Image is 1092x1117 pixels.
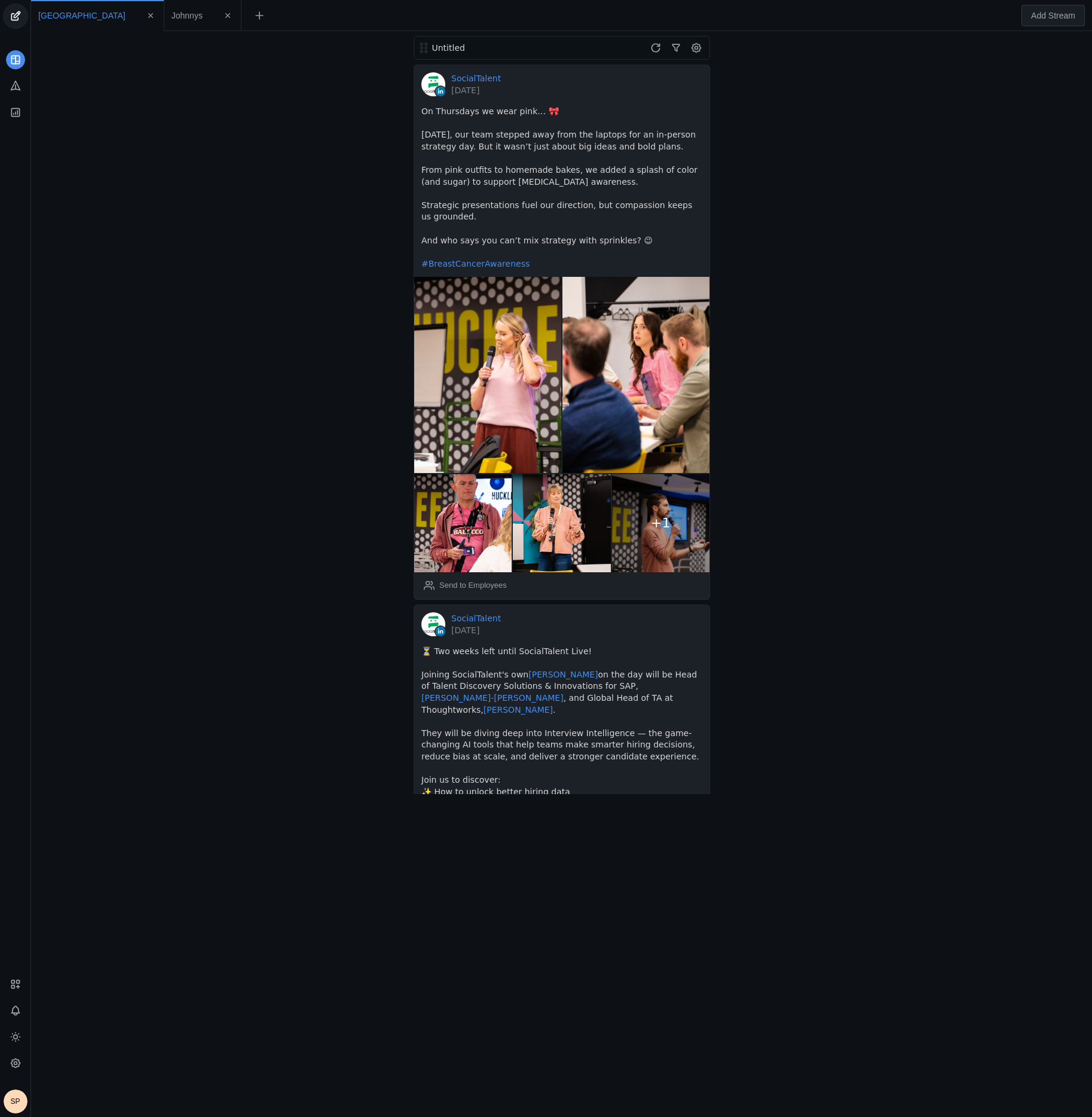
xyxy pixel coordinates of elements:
a: [DATE] [451,84,501,96]
img: undefined [414,474,512,572]
a: [PERSON_NAME]-[PERSON_NAME] [421,693,564,703]
a: #BreastCancerAwareness [421,259,530,268]
a: [DATE] [451,624,501,636]
app-icon-button: Close Tab [217,5,238,26]
button: Send to Employees [419,576,512,595]
img: undefined [562,277,709,473]
a: [PERSON_NAME] [483,705,552,715]
img: cache [421,612,445,636]
div: Untitled [432,42,574,54]
img: undefined [611,474,709,572]
a: [PERSON_NAME] [528,670,598,679]
a: SocialTalent [451,612,501,624]
pre: ⏳ Two weeks left until SocialTalent Live! Joining SocialTalent's own on the day will be Head of T... [421,646,702,904]
button: SP [4,1089,27,1113]
img: undefined [513,474,610,572]
span: Click to edit name [172,11,203,20]
button: Add Stream [1021,5,1085,26]
app-icon-button: Close Tab [140,5,161,26]
img: undefined [414,277,561,473]
app-icon-button: New Tab [249,10,270,20]
a: SocialTalent [451,72,501,84]
span: Click to edit name [38,11,126,20]
img: cache [421,72,445,96]
div: Send to Employees [439,579,507,591]
pre: On Thursdays we wear pink… 🎀 [DATE], our team stepped away from the laptops for an in-person stra... [421,106,702,270]
span: Add Stream [1031,10,1075,22]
